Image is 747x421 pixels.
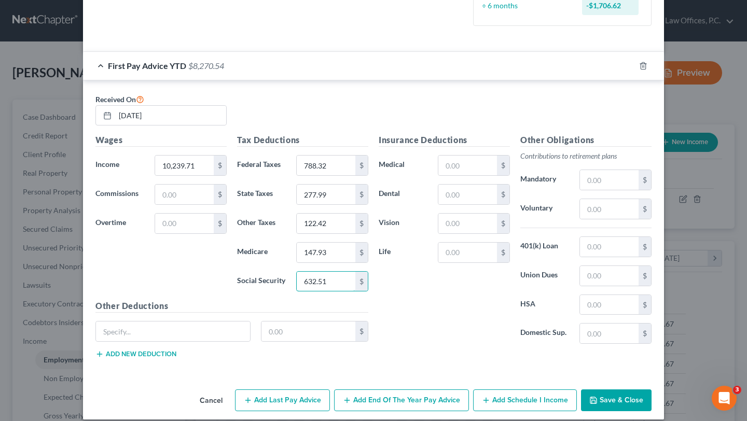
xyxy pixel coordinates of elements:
label: Mandatory [515,170,574,190]
button: Add Last Pay Advice [235,389,330,411]
iframe: Intercom live chat [712,386,737,411]
label: HSA [515,294,574,315]
label: Social Security [232,271,291,292]
div: $ [497,243,509,262]
div: $ [639,324,651,343]
button: Add End of the Year Pay Advice [334,389,469,411]
input: 0.00 [297,272,355,291]
label: Federal Taxes [232,155,291,176]
label: Medical [374,155,433,176]
p: Contributions to retirement plans [520,151,652,161]
div: $ [355,272,368,291]
div: $ [355,185,368,204]
input: 0.00 [580,237,639,257]
label: State Taxes [232,184,291,205]
input: 0.00 [155,214,214,233]
div: $ [355,243,368,262]
input: 0.00 [580,199,639,219]
button: Save & Close [581,389,652,411]
div: $ [497,185,509,204]
label: Received On [95,93,144,105]
input: 0.00 [155,156,214,175]
div: $ [639,237,651,257]
label: Other Taxes [232,213,291,234]
input: 0.00 [297,243,355,262]
div: $ [214,156,226,175]
button: Add Schedule I Income [473,389,577,411]
label: Vision [374,213,433,234]
label: Union Dues [515,265,574,286]
div: $ [355,214,368,233]
input: Specify... [96,321,250,341]
input: MM/DD/YYYY [115,106,226,125]
div: $ [497,156,509,175]
input: 0.00 [297,156,355,175]
h5: Wages [95,134,227,147]
input: 0.00 [438,185,497,204]
div: $ [639,199,651,219]
button: Add new deduction [95,350,176,358]
div: ÷ 6 months [477,1,577,11]
input: 0.00 [438,243,497,262]
span: 3 [733,386,741,394]
input: 0.00 [297,185,355,204]
label: Medicare [232,242,291,263]
input: 0.00 [580,324,639,343]
h5: Other Deductions [95,300,368,313]
div: $ [639,170,651,190]
button: Cancel [191,390,231,411]
div: $ [355,321,368,341]
label: Dental [374,184,433,205]
label: Domestic Sup. [515,323,574,344]
label: Overtime [90,213,149,234]
span: $8,270.54 [188,61,224,71]
input: 0.00 [438,214,497,233]
div: $ [355,156,368,175]
input: 0.00 [155,185,214,204]
label: Voluntary [515,199,574,219]
div: $ [497,214,509,233]
input: 0.00 [580,295,639,315]
span: Income [95,160,119,169]
h5: Tax Deductions [237,134,368,147]
h5: Insurance Deductions [379,134,510,147]
input: 0.00 [580,266,639,286]
div: $ [214,214,226,233]
label: 401(k) Loan [515,236,574,257]
h5: Other Obligations [520,134,652,147]
div: $ [639,266,651,286]
input: 0.00 [261,321,356,341]
input: 0.00 [297,214,355,233]
input: 0.00 [580,170,639,190]
div: $ [214,185,226,204]
label: Commissions [90,184,149,205]
div: $ [639,295,651,315]
input: 0.00 [438,156,497,175]
span: First Pay Advice YTD [108,61,186,71]
label: Life [374,242,433,263]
